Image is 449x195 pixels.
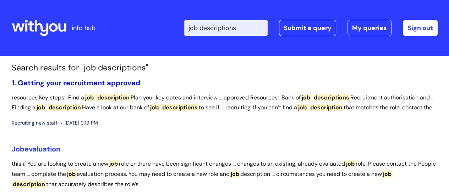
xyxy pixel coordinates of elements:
[301,94,311,101] span: job
[230,170,240,178] span: job
[345,160,356,167] span: job
[403,20,438,36] a: Sign out
[84,94,95,101] span: job
[12,180,46,188] span: description
[297,104,308,111] span: job
[12,144,24,154] span: Job
[61,119,98,127] span: [DATE] 9:19 PM
[279,20,336,36] a: Submit a query
[309,104,344,111] span: description
[12,93,438,113] p: resources Key steps: Find a Plan your key dates and interview ... approved Resources: Bank of Rec...
[12,159,438,189] p: this if You are looking to create a new role or there have been significant changes ... changes t...
[12,119,58,127] span: Recruiting new staff
[161,104,199,111] span: descriptions
[12,63,438,73] h1: Search results for "job descriptions"
[149,104,160,111] span: job
[35,104,46,111] span: job
[108,160,119,167] span: job
[96,94,131,101] span: description
[12,144,60,154] a: Jobevaluation
[72,22,95,34] p: info hub
[184,20,268,36] input: Search
[313,94,350,101] span: descriptions
[347,20,391,36] a: My queries
[12,78,140,87] a: 1. Getting your recruitment approved
[382,170,393,178] span: job
[184,20,438,36] div: | -
[66,170,77,178] span: job
[48,104,82,111] span: description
